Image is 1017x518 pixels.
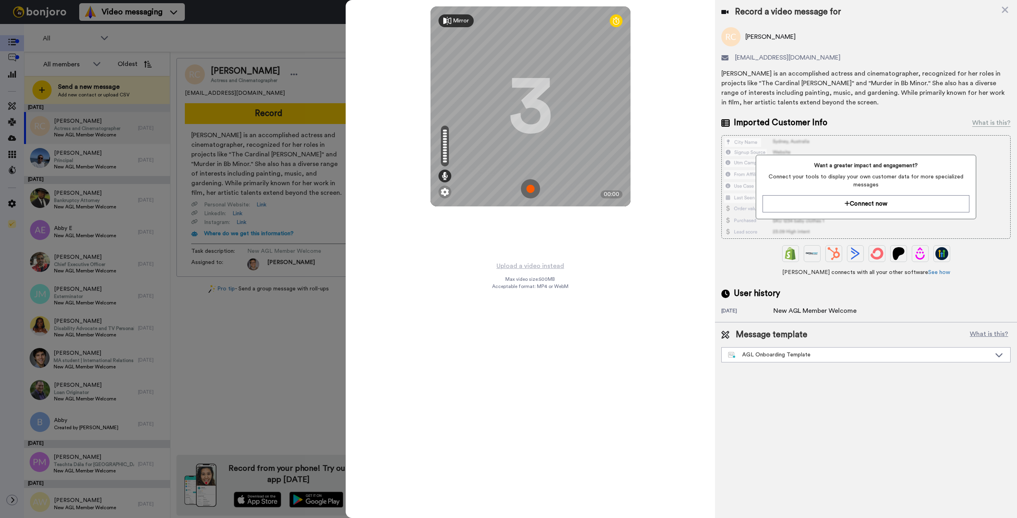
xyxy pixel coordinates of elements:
[721,308,773,316] div: [DATE]
[892,247,905,260] img: Patreon
[871,247,883,260] img: ConvertKit
[806,247,819,260] img: Ontraport
[928,270,950,275] a: See how
[773,306,857,316] div: New AGL Member Welcome
[508,76,553,136] div: 3
[972,118,1011,128] div: What is this?
[914,247,927,260] img: Drip
[728,352,736,358] img: nextgen-template.svg
[763,195,969,212] button: Connect now
[728,351,991,359] div: AGL Onboarding Template
[721,69,1011,107] div: [PERSON_NAME] is an accomplished actress and cinematographer, recognized for her roles in project...
[935,247,948,260] img: GoHighLevel
[494,261,567,271] button: Upload a video instead
[967,329,1011,341] button: What is this?
[721,268,1011,276] span: [PERSON_NAME] connects with all your other software
[601,190,623,198] div: 00:00
[734,117,827,129] span: Imported Customer Info
[763,162,969,170] span: Want a greater impact and engagement?
[506,276,555,282] span: Max video size: 500 MB
[734,288,780,300] span: User history
[763,173,969,189] span: Connect your tools to display your own customer data for more specialized messages
[784,247,797,260] img: Shopify
[827,247,840,260] img: Hubspot
[521,179,540,198] img: ic_record_start.svg
[736,329,807,341] span: Message template
[849,247,862,260] img: ActiveCampaign
[492,283,569,290] span: Acceptable format: MP4 or WebM
[441,188,449,196] img: ic_gear.svg
[735,53,841,62] span: [EMAIL_ADDRESS][DOMAIN_NAME]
